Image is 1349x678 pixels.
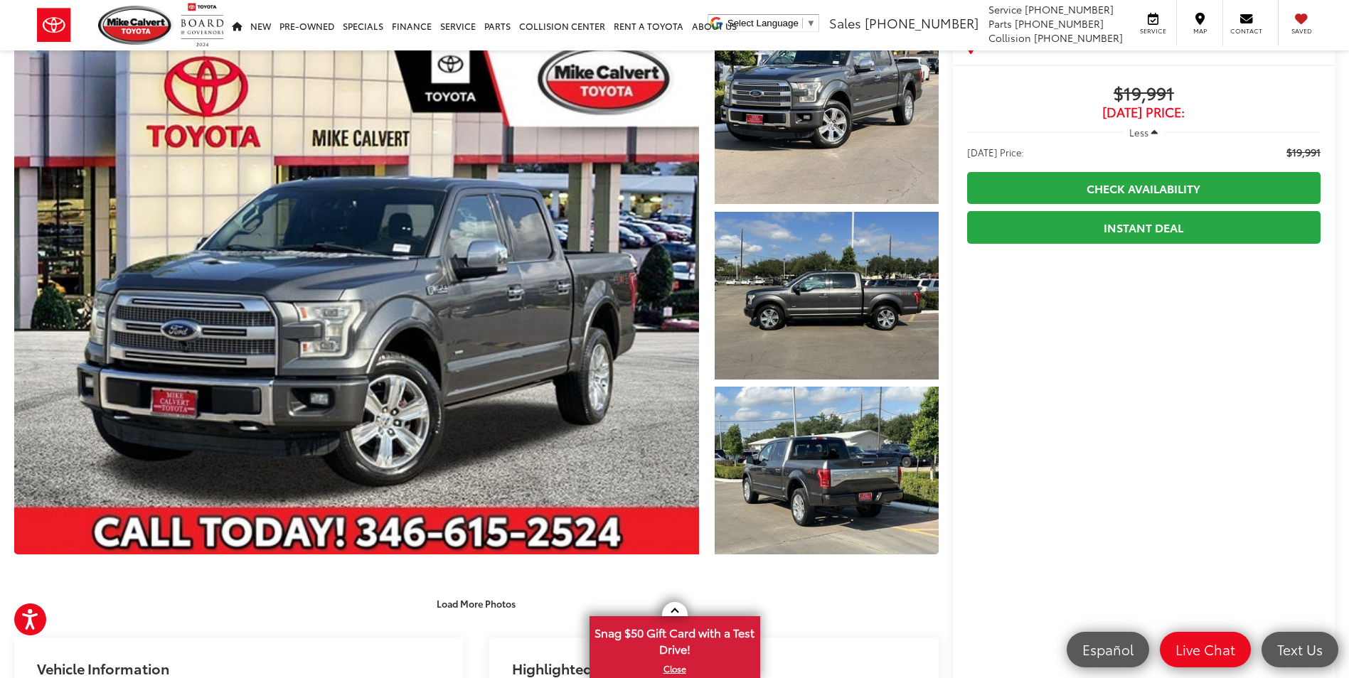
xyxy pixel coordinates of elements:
span: Snag $50 Gift Card with a Test Drive! [591,618,759,661]
img: 2015 Ford F-150 Platinum [713,210,941,381]
a: Expand Photo 0 [14,36,699,554]
span: [PHONE_NUMBER] [1015,16,1104,31]
img: 2015 Ford F-150 Platinum [7,33,706,557]
span: [DATE] Price: [967,105,1321,119]
a: Check Availability [967,172,1321,204]
h2: Highlighted Features [512,660,654,676]
img: 2015 Ford F-150 Platinum [713,385,941,556]
a: Live Chat [1160,632,1251,667]
span: Service [988,2,1022,16]
button: Load More Photos [427,591,526,615]
span: Select Language [727,18,799,28]
h2: Vehicle Information [37,660,169,676]
a: Instant Deal [967,211,1321,243]
img: Mike Calvert Toyota [98,6,174,45]
span: Parts [988,16,1012,31]
span: Less [1129,126,1148,139]
a: Select Language​ [727,18,816,28]
span: Collision [988,31,1031,45]
span: $19,991 [1286,145,1321,159]
span: Live Chat [1168,640,1242,658]
span: Service [1137,26,1169,36]
button: Less [1123,119,1166,145]
span: Text Us [1270,640,1330,658]
span: ▼ [806,18,816,28]
span: Español [1075,640,1141,658]
span: Sales [829,14,861,32]
img: 2015 Ford F-150 Platinum [713,34,941,205]
span: [PHONE_NUMBER] [1034,31,1123,45]
a: Text Us [1262,632,1338,667]
span: Map [1184,26,1215,36]
span: [DATE] Price: [967,145,1024,159]
a: Español [1067,632,1149,667]
a: Expand Photo 2 [715,212,938,380]
span: $19,991 [967,84,1321,105]
span: [PHONE_NUMBER] [865,14,979,32]
a: Expand Photo 1 [715,36,938,204]
span: ​ [802,18,803,28]
span: [PHONE_NUMBER] [1025,2,1114,16]
a: Expand Photo 3 [715,387,938,554]
span: Saved [1286,26,1317,36]
span: Contact [1230,26,1262,36]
